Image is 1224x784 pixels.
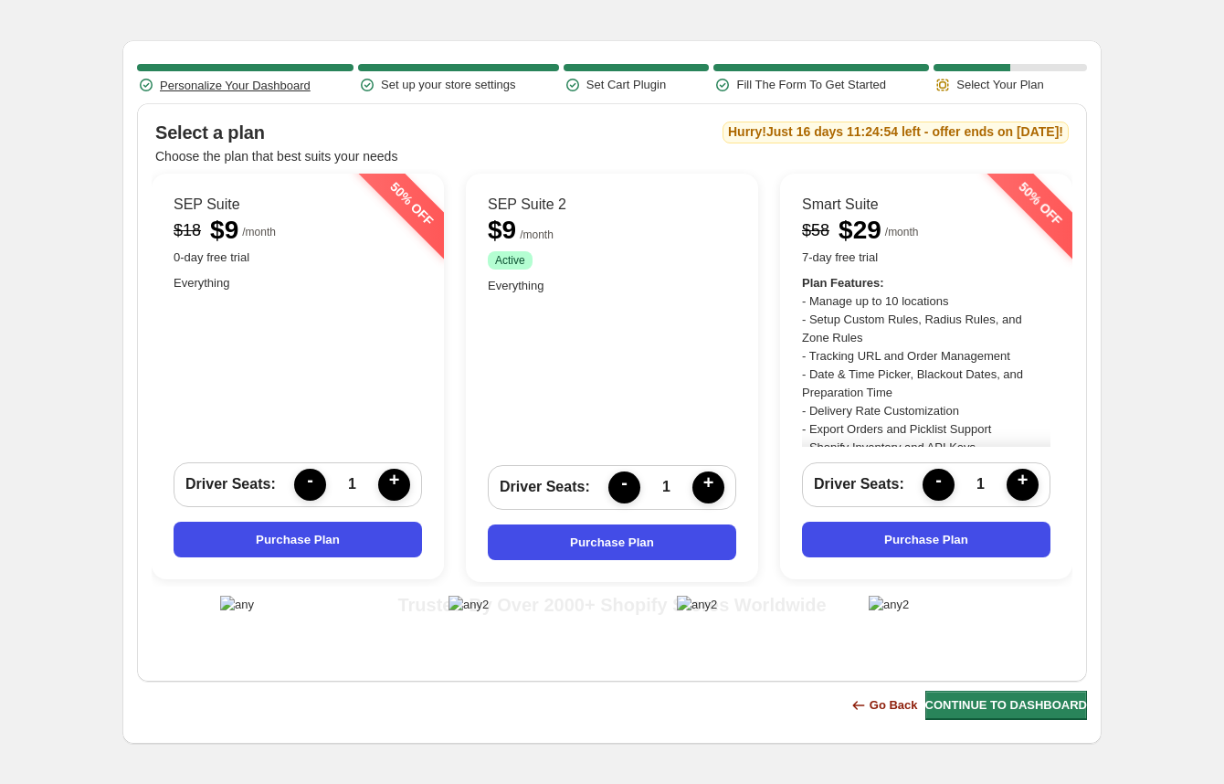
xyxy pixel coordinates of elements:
s: $ 58 [802,221,829,239]
h1: Select a plan [155,122,265,143]
span: + [384,470,405,500]
p: Choose the plan that best suits your needs [155,147,1069,165]
button: Increase driver seats [692,471,724,503]
button: Purchase Plan [174,522,422,557]
button: Increase driver seats [378,469,410,501]
span: Active [495,253,525,268]
button: Go Back [844,691,918,720]
span: Driver Seats : [185,475,276,493]
span: 1 [976,475,985,493]
span: - [614,472,635,503]
span: Go Back [870,696,918,715]
p: $ 9 [210,221,238,239]
img: any2 [869,596,1033,614]
p: $ 29 [839,221,881,239]
span: Driver Seats : [814,475,904,493]
button: Decrease driver seats [608,471,640,503]
span: - [928,470,949,500]
p: Everything [174,274,420,292]
p: $ 9 [488,221,516,239]
p: / month [242,223,276,241]
p: / month [520,226,554,244]
span: + [698,472,719,503]
span: 1 [348,475,356,493]
p: 7 - day free trial [802,249,1050,267]
div: 50% OFF [355,147,469,260]
span: - [300,470,321,500]
button: Decrease driver seats [923,469,955,501]
span: CONTINUE TO DASHBOARD [925,696,1087,715]
p: SEP Suite 2 [488,196,736,214]
p: 0 - day free trial [174,249,422,267]
button: Purchase Plan [802,522,1050,557]
span: 1 [662,478,670,496]
img: any [220,596,311,614]
img: any2 [677,596,768,614]
p: / month [885,223,919,241]
img: any2 [448,596,540,614]
p: Smart Suite [802,196,1050,214]
p: Everything [488,277,734,295]
p: Fill The Form To Get Started [736,76,886,94]
p: - Manage up to 10 locations - Setup Custom Rules, Radius Rules, and Zone Rules - Tracking URL and... [802,274,1049,621]
button: Purchase Plan [488,524,736,560]
button: CONTINUE TO DASHBOARD [925,691,1087,720]
s: $ 18 [174,221,201,239]
p: Select Your Plan [956,76,1043,94]
button: Decrease driver seats [294,469,326,501]
div: Hurry! Just left - offer ends on [DATE]! [723,122,1069,143]
button: Increase driver seats [1007,469,1039,501]
span: + [1012,470,1033,500]
p: Set up your store settings [381,76,515,94]
p: Set Cart Plugin [586,76,666,94]
span: 16 days 11 : 24 : 54 [797,124,902,139]
button: Personalize Your Dashboard [160,76,311,94]
span: Driver Seats : [500,478,590,496]
p: SEP Suite [174,196,422,214]
div: 50% OFF [984,147,1097,260]
strong: Plan Features: [802,276,884,290]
